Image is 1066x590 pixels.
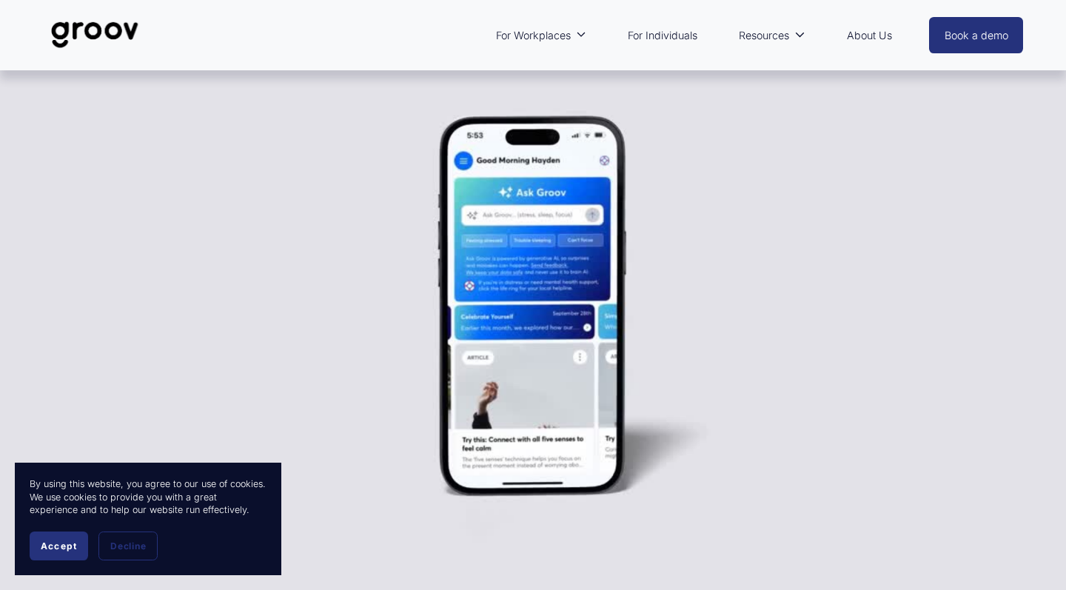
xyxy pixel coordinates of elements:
span: Accept [41,540,77,552]
a: folder dropdown [731,19,812,53]
span: Resources [739,26,789,45]
span: For Workplaces [496,26,571,45]
p: By using this website, you agree to our use of cookies. We use cookies to provide you with a grea... [30,477,266,517]
button: Decline [98,532,158,560]
a: folder dropdown [489,19,594,53]
button: Accept [30,532,88,560]
img: Groov | Unlock Human Potential at Work and in Life [43,10,147,59]
section: Cookie banner [15,463,281,575]
a: Book a demo [929,17,1024,53]
a: About Us [839,19,899,53]
a: For Individuals [620,19,705,53]
span: Decline [110,540,146,552]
